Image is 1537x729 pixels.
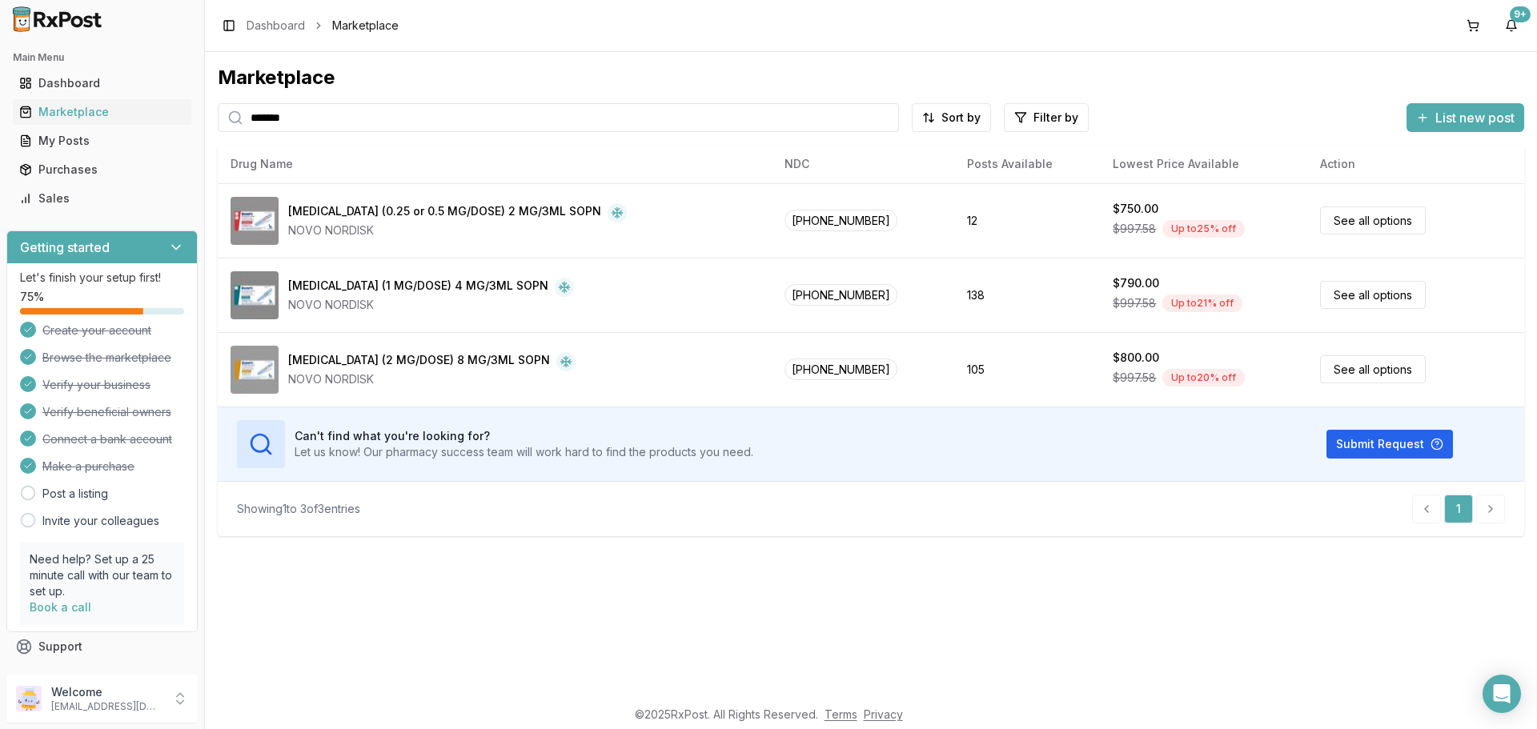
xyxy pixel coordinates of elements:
[332,18,399,34] span: Marketplace
[1444,495,1473,523] a: 1
[1113,201,1158,217] div: $750.00
[1407,103,1524,132] button: List new post
[6,70,198,96] button: Dashboard
[1162,369,1245,387] div: Up to 20 % off
[288,222,627,238] div: NOVO NORDISK
[1113,275,1159,291] div: $790.00
[1320,355,1426,383] a: See all options
[42,377,150,393] span: Verify your business
[42,350,171,366] span: Browse the marketplace
[218,65,1524,90] div: Marketplace
[6,157,198,182] button: Purchases
[247,18,305,34] a: Dashboard
[19,104,185,120] div: Marketplace
[1162,294,1242,312] div: Up to 21 % off
[954,145,1101,183] th: Posts Available
[218,145,772,183] th: Drug Name
[941,110,981,126] span: Sort by
[16,686,42,711] img: User avatar
[288,297,574,313] div: NOVO NORDISK
[288,278,548,297] div: [MEDICAL_DATA] (1 MG/DOSE) 4 MG/3ML SOPN
[237,501,360,517] div: Showing 1 to 3 of 3 entries
[295,444,753,460] p: Let us know! Our pharmacy success team will work hard to find the products you need.
[231,271,279,319] img: Ozempic (1 MG/DOSE) 4 MG/3ML SOPN
[42,404,171,420] span: Verify beneficial owners
[13,51,191,64] h2: Main Menu
[19,75,185,91] div: Dashboard
[785,358,897,380] span: [PHONE_NUMBER]
[6,661,198,690] button: Feedback
[42,431,172,447] span: Connect a bank account
[1307,145,1524,183] th: Action
[1162,220,1245,238] div: Up to 25 % off
[912,103,991,132] button: Sort by
[288,352,550,371] div: [MEDICAL_DATA] (2 MG/DOSE) 8 MG/3ML SOPN
[19,190,185,206] div: Sales
[13,184,191,213] a: Sales
[1435,108,1515,127] span: List new post
[772,145,953,183] th: NDC
[6,99,198,125] button: Marketplace
[6,128,198,154] button: My Posts
[1499,13,1524,38] button: 9+
[1326,430,1453,459] button: Submit Request
[13,69,191,98] a: Dashboard
[13,98,191,126] a: Marketplace
[13,126,191,155] a: My Posts
[288,371,576,387] div: NOVO NORDISK
[20,238,110,257] h3: Getting started
[20,289,44,305] span: 75 %
[954,258,1101,332] td: 138
[20,270,184,286] p: Let's finish your setup first!
[51,700,163,713] p: [EMAIL_ADDRESS][DOMAIN_NAME]
[1100,145,1307,183] th: Lowest Price Available
[1320,206,1426,234] a: See all options
[864,707,903,721] a: Privacy
[30,600,91,614] a: Book a call
[38,667,93,683] span: Feedback
[6,6,109,32] img: RxPost Logo
[1113,370,1156,386] span: $997.58
[6,186,198,211] button: Sales
[295,428,753,444] h3: Can't find what you're looking for?
[13,155,191,184] a: Purchases
[42,459,134,475] span: Make a purchase
[1113,350,1159,366] div: $800.00
[785,210,897,231] span: [PHONE_NUMBER]
[1412,495,1505,523] nav: pagination
[1407,111,1524,127] a: List new post
[825,707,857,721] a: Terms
[6,632,198,661] button: Support
[42,513,159,529] a: Invite your colleagues
[30,551,175,599] p: Need help? Set up a 25 minute call with our team to set up.
[954,332,1101,407] td: 105
[1483,675,1521,713] div: Open Intercom Messenger
[42,486,108,502] a: Post a listing
[288,203,601,222] div: [MEDICAL_DATA] (0.25 or 0.5 MG/DOSE) 2 MG/3ML SOPN
[954,183,1101,258] td: 12
[1113,295,1156,311] span: $997.58
[247,18,399,34] nav: breadcrumb
[19,133,185,149] div: My Posts
[1113,221,1156,237] span: $997.58
[231,197,279,245] img: Ozempic (0.25 or 0.5 MG/DOSE) 2 MG/3ML SOPN
[1510,6,1531,22] div: 9+
[19,162,185,178] div: Purchases
[51,684,163,700] p: Welcome
[1033,110,1078,126] span: Filter by
[231,346,279,394] img: Ozempic (2 MG/DOSE) 8 MG/3ML SOPN
[1320,281,1426,309] a: See all options
[785,284,897,306] span: [PHONE_NUMBER]
[42,322,151,338] span: Create your account
[1004,103,1089,132] button: Filter by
